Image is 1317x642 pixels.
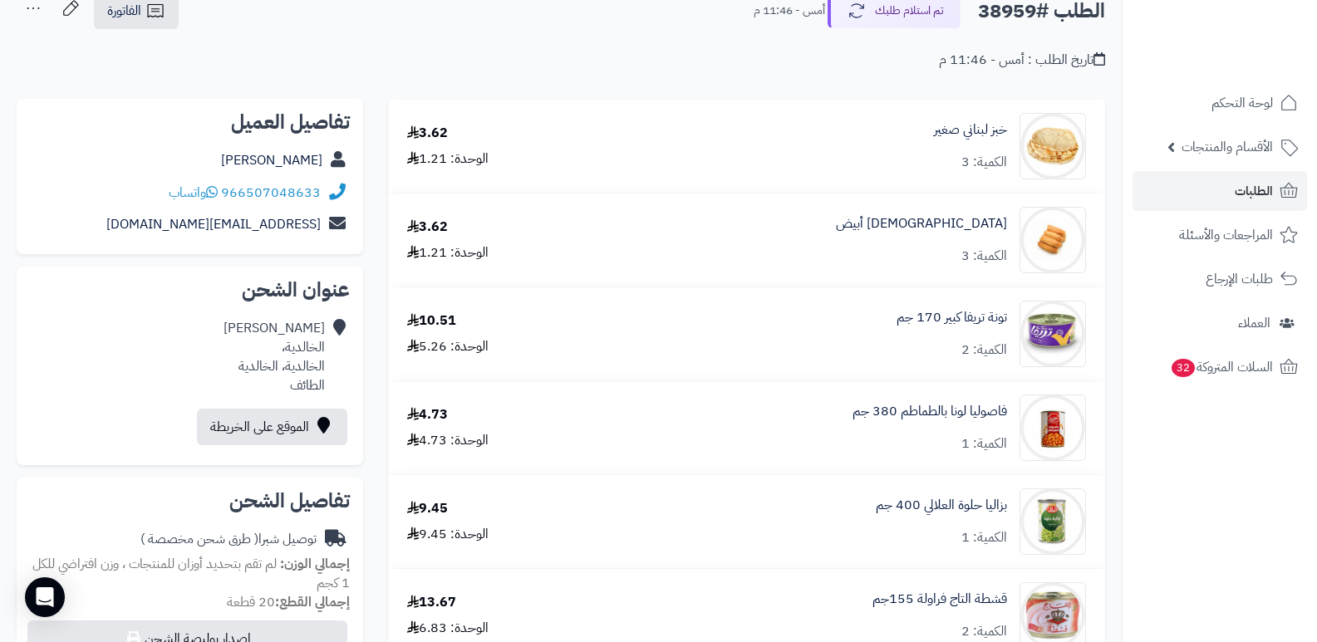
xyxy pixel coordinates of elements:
div: الوحدة: 6.83 [407,619,489,638]
div: تاريخ الطلب : أمس - 11:46 م [939,51,1105,70]
div: [PERSON_NAME] الخالدية، الخالدية، الخالدية الطائف [224,319,325,395]
a: واتساب [169,183,218,203]
span: العملاء [1238,311,1270,335]
a: الموقع على الخريطة [197,409,347,445]
img: 536209d0a4c1bdc753bb1a0516df8f1c413-90x90.jpg [1020,207,1085,273]
div: الوحدة: 1.21 [407,149,489,169]
a: 966507048633 [221,183,321,203]
img: 1665822513-eDMl9ERPDmddTC91NFQphgHaHa-90x90.jpg [1020,113,1085,179]
a: قشطة التاج فراولة 155جم [872,590,1007,609]
div: الوحدة: 5.26 [407,337,489,356]
div: الكمية: 3 [961,153,1007,172]
strong: إجمالي الوزن: [280,554,350,574]
a: فاصوليا لونا بالطماطم 380 جم [853,402,1007,421]
span: ( طرق شحن مخصصة ) [140,529,258,549]
a: لوحة التحكم [1133,83,1307,123]
div: 3.62 [407,218,448,237]
div: الكمية: 1 [961,528,1007,547]
div: الوحدة: 4.73 [407,431,489,450]
a: طلبات الإرجاع [1133,259,1307,299]
small: أمس - 11:46 م [754,2,825,19]
h2: تفاصيل الشحن [30,491,350,511]
div: 13.67 [407,593,456,612]
a: تونة تريفا كبير 170 جم [897,308,1007,327]
div: 10.51 [407,311,456,331]
span: طلبات الإرجاع [1206,267,1273,291]
span: الطلبات [1235,179,1273,203]
span: لوحة التحكم [1211,91,1273,115]
div: الكمية: 1 [961,434,1007,453]
a: [DEMOGRAPHIC_DATA] أبيض [836,214,1007,233]
div: 9.45 [407,499,448,518]
a: السلات المتروكة32 [1133,347,1307,387]
a: [PERSON_NAME] [221,150,322,170]
span: 32 [1172,359,1195,377]
span: السلات المتروكة [1170,355,1273,379]
a: [EMAIL_ADDRESS][DOMAIN_NAME] [106,214,321,234]
img: 1664632394-%D8%AA%D9%86%D8%B2%D9%8A%D9%84%20(38)-90x90.jpg [1020,301,1085,367]
div: الكمية: 2 [961,622,1007,641]
a: الطلبات [1133,171,1307,211]
div: الوحدة: 1.21 [407,243,489,262]
span: الفاتورة [107,1,141,21]
span: الأقسام والمنتجات [1182,135,1273,159]
div: 3.62 [407,124,448,143]
img: 2703b40cb6e83203fb161a09003dba6d9168-90x90.jpg [1020,488,1085,555]
div: الوحدة: 9.45 [407,525,489,544]
div: الكمية: 2 [961,341,1007,360]
div: 4.73 [407,405,448,424]
strong: إجمالي القطع: [275,592,350,612]
img: 1675323328-%D8%AA%D9%86%D8%B2%D9%8A%D9%84%20(1)-90x90.jpg [1020,395,1085,461]
a: بزاليا حلوة العلالي 400 جم [876,496,1007,515]
small: 20 قطعة [227,592,350,612]
h2: عنوان الشحن [30,280,350,300]
a: العملاء [1133,303,1307,343]
div: الكمية: 3 [961,247,1007,266]
a: المراجعات والأسئلة [1133,215,1307,255]
div: Open Intercom Messenger [25,577,65,617]
div: توصيل شبرا [140,530,317,549]
h2: تفاصيل العميل [30,112,350,132]
span: المراجعات والأسئلة [1179,223,1273,247]
span: لم تقم بتحديد أوزان للمنتجات ، وزن افتراضي للكل 1 كجم [32,554,350,593]
a: خبز لبناني صغير [934,120,1007,140]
